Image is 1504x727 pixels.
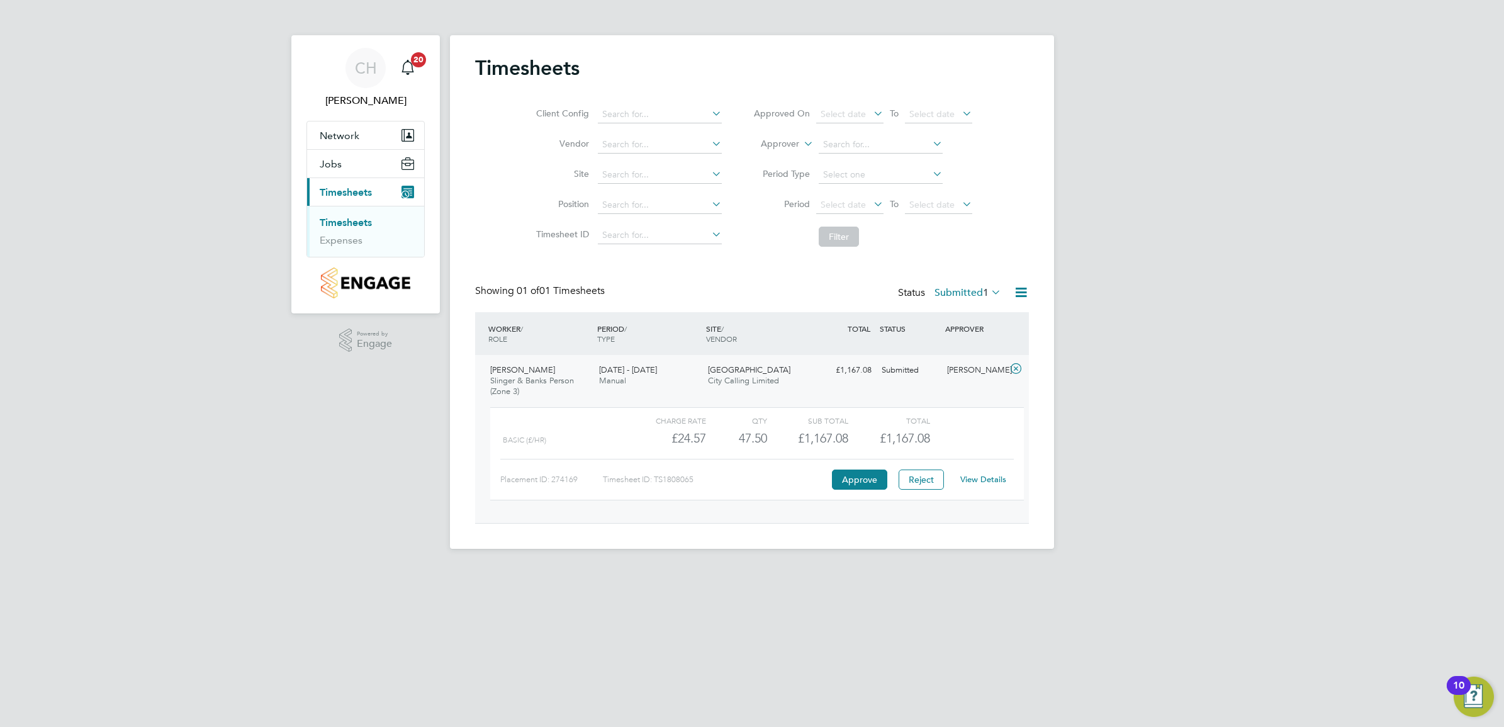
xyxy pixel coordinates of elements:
[355,60,377,76] span: CH
[899,470,944,490] button: Reject
[320,217,372,228] a: Timesheets
[821,199,866,210] span: Select date
[532,108,589,119] label: Client Config
[320,186,372,198] span: Timesheets
[306,48,425,108] a: CH[PERSON_NAME]
[811,360,877,381] div: £1,167.08
[898,285,1004,302] div: Status
[598,136,722,154] input: Search for...
[307,206,424,257] div: Timesheets
[909,199,955,210] span: Select date
[599,364,657,375] span: [DATE] - [DATE]
[708,375,779,386] span: City Calling Limited
[848,324,870,334] span: TOTAL
[500,470,603,490] div: Placement ID: 274169
[532,138,589,149] label: Vendor
[306,268,425,298] a: Go to home page
[942,360,1007,381] div: [PERSON_NAME]
[625,413,706,428] div: Charge rate
[320,158,342,170] span: Jobs
[886,105,902,121] span: To
[706,413,767,428] div: QTY
[934,286,1001,299] label: Submitted
[703,317,812,350] div: SITE
[532,198,589,210] label: Position
[877,360,942,381] div: Submitted
[488,334,507,344] span: ROLE
[307,150,424,178] button: Jobs
[490,375,574,397] span: Slinger & Banks Person (Zone 3)
[767,428,848,449] div: £1,167.08
[819,227,859,247] button: Filter
[942,317,1007,340] div: APPROVER
[886,196,902,212] span: To
[767,413,848,428] div: Sub Total
[603,470,829,490] div: Timesheet ID: TS1808065
[395,48,420,88] a: 20
[598,227,722,244] input: Search for...
[819,166,943,184] input: Select one
[706,334,737,344] span: VENDOR
[753,198,810,210] label: Period
[357,329,392,339] span: Powered by
[848,413,929,428] div: Total
[306,93,425,108] span: Charlie Hughes
[743,138,799,150] label: Approver
[339,329,393,352] a: Powered byEngage
[411,52,426,67] span: 20
[517,285,605,297] span: 01 Timesheets
[598,166,722,184] input: Search for...
[503,436,546,444] span: Basic (£/HR)
[490,364,555,375] span: [PERSON_NAME]
[532,228,589,240] label: Timesheet ID
[475,285,607,298] div: Showing
[1453,685,1464,702] div: 10
[625,428,706,449] div: £24.57
[706,428,767,449] div: 47.50
[485,317,594,350] div: WORKER
[307,178,424,206] button: Timesheets
[520,324,523,334] span: /
[597,334,615,344] span: TYPE
[598,196,722,214] input: Search for...
[320,234,362,246] a: Expenses
[960,474,1006,485] a: View Details
[880,431,930,446] span: £1,167.08
[1454,677,1494,717] button: Open Resource Center, 10 new notifications
[291,35,440,313] nav: Main navigation
[983,286,989,299] span: 1
[320,130,359,142] span: Network
[821,108,866,120] span: Select date
[517,285,539,297] span: 01 of
[909,108,955,120] span: Select date
[307,121,424,149] button: Network
[708,364,790,375] span: [GEOGRAPHIC_DATA]
[753,108,810,119] label: Approved On
[532,168,589,179] label: Site
[357,339,392,349] span: Engage
[832,470,887,490] button: Approve
[594,317,703,350] div: PERIOD
[321,268,410,298] img: countryside-properties-logo-retina.png
[599,375,626,386] span: Manual
[877,317,942,340] div: STATUS
[624,324,627,334] span: /
[475,55,580,81] h2: Timesheets
[819,136,943,154] input: Search for...
[753,168,810,179] label: Period Type
[721,324,724,334] span: /
[598,106,722,123] input: Search for...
